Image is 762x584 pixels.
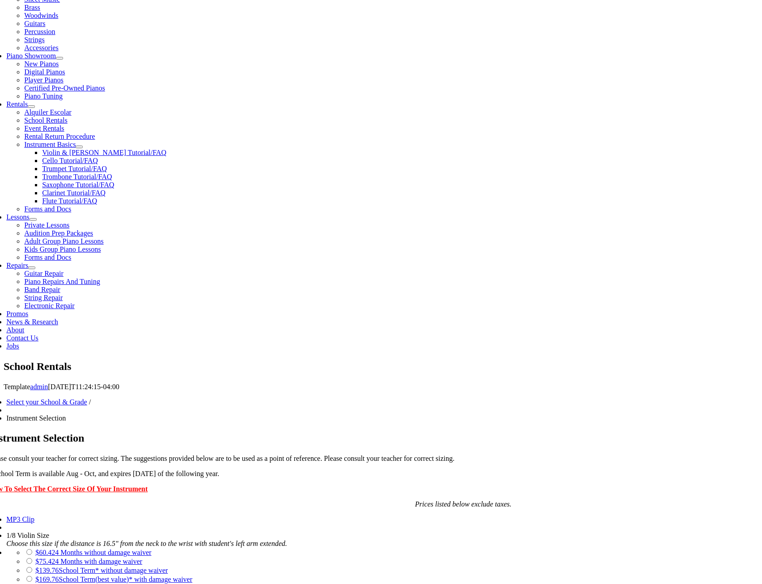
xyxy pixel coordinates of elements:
[6,414,533,422] li: Instrument Selection
[42,149,166,156] a: Violin & [PERSON_NAME] Tutorial/FAQ
[6,398,87,406] a: Select your School & Grade
[35,549,151,556] a: $60.424 Months without damage waiver
[35,567,168,574] a: $139.76School Term* without damage waiver
[24,253,71,261] a: Forms and Docs
[24,270,64,277] a: Guitar Repair
[6,334,38,342] a: Contact Us
[24,125,64,132] a: Event Rentals
[24,133,95,140] a: Rental Return Procedure
[24,44,58,52] a: Accessories
[24,84,105,92] a: Certified Pre-Owned Pianos
[35,558,55,565] span: $75.42
[24,116,67,124] a: School Rentals
[24,278,100,285] a: Piano Repairs And Tuning
[6,540,287,547] em: Choose this size if the distance is 16.5" from the neck to the wrist with student's left arm exte...
[24,141,76,148] a: Instrument Basics
[24,12,58,19] span: Woodwinds
[42,165,106,172] a: Trumpet Tutorial/FAQ
[24,20,45,27] a: Guitars
[35,575,192,583] a: $169.76School Term(best value)* with damage waiver
[24,302,74,309] a: Electronic Repair
[56,57,63,60] button: Open submenu of Piano Showroom
[24,205,71,213] a: Forms and Docs
[42,189,106,197] a: Clarinet Tutorial/FAQ
[35,549,55,556] span: $60.42
[42,197,97,205] a: Flute Tutorial/FAQ
[24,60,59,68] a: New Pianos
[6,100,28,108] a: Rentals
[35,567,59,574] span: $139.76
[415,500,511,508] em: Prices listed below exclude taxes.
[76,146,83,148] button: Open submenu of Instrument Basics
[24,245,101,253] a: Kids Group Piano Lessons
[6,326,24,334] a: About
[35,575,59,583] span: $169.76
[35,558,142,565] a: $75.424 Months with damage waiver
[6,52,56,60] a: Piano Showroom
[28,105,35,108] button: Open submenu of Rentals
[6,342,19,350] a: Jobs
[6,310,28,318] a: Promos
[24,76,64,84] a: Player Pianos
[24,36,44,43] a: Strings
[28,266,35,269] button: Open submenu of Repairs
[48,383,119,391] span: [DATE]T11:24:15-04:00
[4,359,758,374] h1: School Rentals
[24,237,103,245] a: Adult Group Piano Lessons
[24,286,60,293] a: Band Repair
[24,92,63,100] a: Piano Tuning
[24,229,93,237] span: Audition Prep Packages
[89,398,91,406] span: /
[6,318,58,326] a: News & Research
[6,213,30,221] a: Lessons
[42,173,112,180] a: Trombone Tutorial/FAQ
[42,181,114,189] a: Saxophone Tutorial/FAQ
[42,157,98,164] span: Cello Tutorial/FAQ
[6,532,533,540] div: 1/8 Violin Size
[24,221,69,229] a: Private Lessons
[24,28,55,35] span: Percussion
[24,68,65,76] span: Digital Pianos
[24,108,71,116] a: Alquiler Escolar
[30,218,37,221] button: Open submenu of Lessons
[6,262,28,269] a: Repairs
[24,294,63,301] a: String Repair
[24,4,40,11] a: Brass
